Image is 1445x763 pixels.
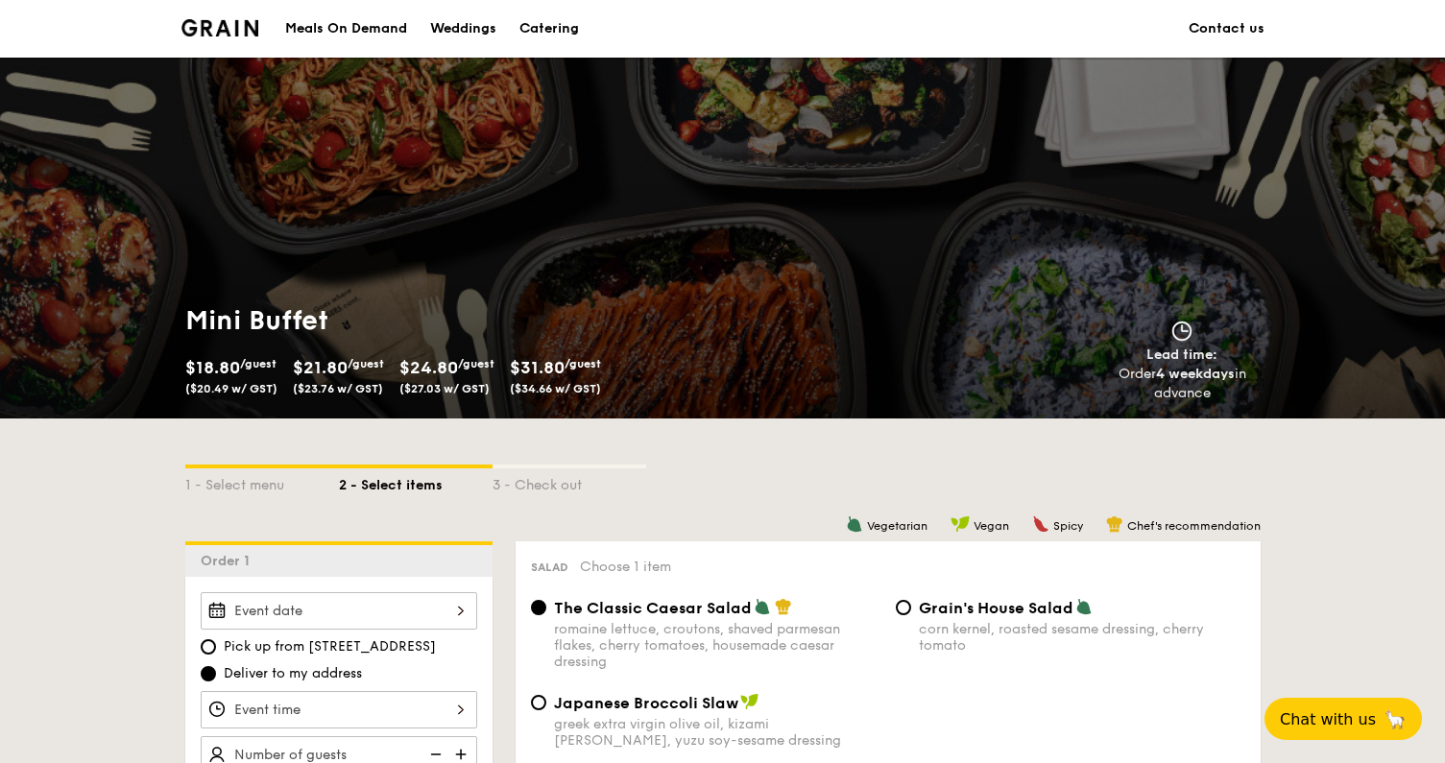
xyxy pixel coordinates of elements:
span: Pick up from [STREET_ADDRESS] [224,637,436,656]
span: ($23.76 w/ GST) [293,382,383,395]
img: icon-vegan.f8ff3823.svg [740,693,759,710]
span: Lead time: [1146,346,1217,363]
span: ($34.66 w/ GST) [510,382,601,395]
span: Japanese Broccoli Slaw [554,694,738,712]
div: corn kernel, roasted sesame dressing, cherry tomato [919,621,1245,654]
span: Vegan [974,519,1009,533]
img: icon-chef-hat.a58ddaea.svg [1106,515,1123,533]
img: icon-chef-hat.a58ddaea.svg [775,598,792,615]
span: Grain's House Salad [919,599,1073,617]
div: romaine lettuce, croutons, shaved parmesan flakes, cherry tomatoes, housemade caesar dressing [554,621,880,670]
input: Deliver to my address [201,666,216,681]
span: Choose 1 item [580,559,671,575]
div: greek extra virgin olive oil, kizami [PERSON_NAME], yuzu soy-sesame dressing [554,716,880,749]
input: The Classic Caesar Saladromaine lettuce, croutons, shaved parmesan flakes, cherry tomatoes, house... [531,600,546,615]
span: ($20.49 w/ GST) [185,382,277,395]
img: Grain [181,19,259,36]
span: Salad [531,560,568,574]
div: 2 - Select items [339,468,493,495]
span: ($27.03 w/ GST) [399,382,490,395]
div: Order in advance [1096,365,1268,403]
img: icon-vegetarian.fe4039eb.svg [846,515,863,533]
img: icon-vegan.f8ff3823.svg [951,515,970,533]
img: icon-vegetarian.fe4039eb.svg [754,598,771,615]
span: Chef's recommendation [1127,519,1261,533]
div: 3 - Check out [493,468,646,495]
span: Chat with us [1280,710,1376,728]
span: The Classic Caesar Salad [554,599,752,617]
span: $31.80 [510,357,565,378]
span: $24.80 [399,357,458,378]
strong: 4 weekdays [1156,366,1235,382]
span: /guest [240,357,277,370]
img: icon-vegetarian.fe4039eb.svg [1075,598,1093,615]
span: Vegetarian [867,519,927,533]
button: Chat with us🦙 [1264,698,1422,740]
div: 1 - Select menu [185,468,339,495]
span: Order 1 [201,553,257,569]
span: 🦙 [1384,708,1407,730]
span: Deliver to my address [224,664,362,683]
span: /guest [458,357,494,370]
img: icon-spicy.37a8142b.svg [1032,515,1049,533]
a: Logotype [181,19,259,36]
input: Grain's House Saladcorn kernel, roasted sesame dressing, cherry tomato [896,600,911,615]
span: $21.80 [293,357,348,378]
h1: Mini Buffet [185,303,715,338]
input: Event date [201,592,477,630]
input: Pick up from [STREET_ADDRESS] [201,639,216,655]
input: Event time [201,691,477,728]
span: $18.80 [185,357,240,378]
input: Japanese Broccoli Slawgreek extra virgin olive oil, kizami [PERSON_NAME], yuzu soy-sesame dressing [531,695,546,710]
span: Spicy [1053,519,1083,533]
span: /guest [348,357,384,370]
span: /guest [565,357,601,370]
img: icon-clock.2db775ea.svg [1168,321,1196,342]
